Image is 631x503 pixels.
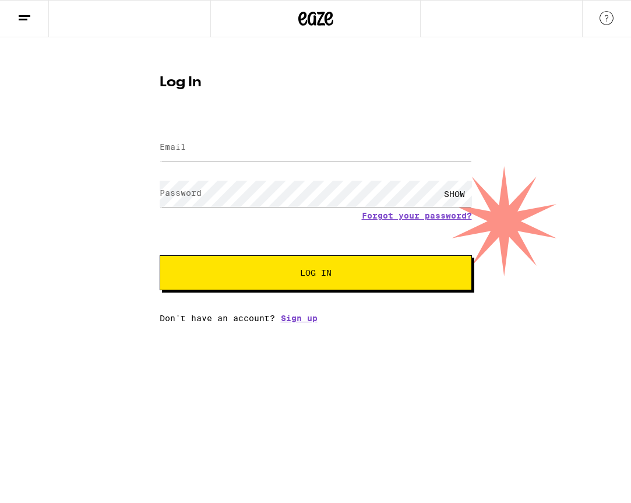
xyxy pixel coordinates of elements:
label: Password [160,188,202,198]
div: Don't have an account? [160,314,472,323]
a: Forgot your password? [362,211,472,220]
button: Log In [160,255,472,290]
a: Sign up [281,314,318,323]
label: Email [160,142,186,152]
span: Log In [300,269,332,277]
div: SHOW [437,181,472,207]
input: Email [160,135,472,161]
h1: Log In [160,76,472,90]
